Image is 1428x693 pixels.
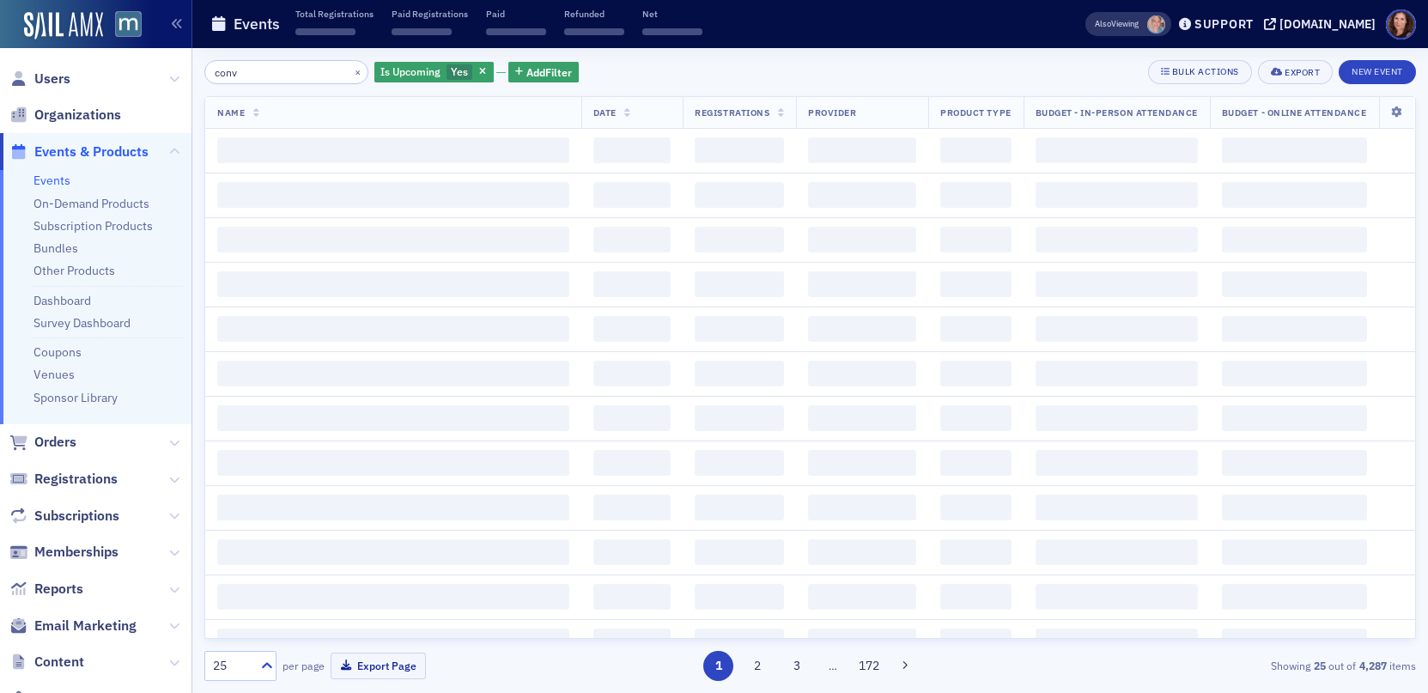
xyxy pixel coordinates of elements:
[9,143,149,161] a: Events & Products
[940,450,1011,476] span: ‌
[1222,316,1367,342] span: ‌
[1339,60,1416,84] button: New Event
[940,584,1011,610] span: ‌
[564,28,624,35] span: ‌
[295,28,355,35] span: ‌
[34,470,118,489] span: Registrations
[743,651,773,681] button: 2
[940,316,1011,342] span: ‌
[940,361,1011,386] span: ‌
[695,361,784,386] span: ‌
[593,450,671,476] span: ‌
[24,12,103,40] img: SailAMX
[217,539,569,565] span: ‌
[1264,18,1382,30] button: [DOMAIN_NAME]
[1222,629,1367,654] span: ‌
[940,182,1011,208] span: ‌
[9,617,137,635] a: Email Marketing
[217,495,569,520] span: ‌
[1095,18,1111,29] div: Also
[526,64,572,80] span: Add Filter
[34,433,76,452] span: Orders
[1222,584,1367,610] span: ‌
[508,62,579,83] button: AddFilter
[33,218,153,234] a: Subscription Products
[1356,658,1389,673] strong: 4,287
[1222,405,1367,431] span: ‌
[217,629,569,654] span: ‌
[283,658,325,673] label: per page
[1024,658,1416,673] div: Showing out of items
[1279,16,1376,32] div: [DOMAIN_NAME]
[808,450,916,476] span: ‌
[940,405,1011,431] span: ‌
[1095,18,1139,30] span: Viewing
[1036,495,1198,520] span: ‌
[486,8,546,20] p: Paid
[34,70,70,88] span: Users
[940,495,1011,520] span: ‌
[34,543,118,562] span: Memberships
[486,28,546,35] span: ‌
[695,227,784,252] span: ‌
[1036,450,1198,476] span: ‌
[854,651,884,681] button: 172
[642,28,702,35] span: ‌
[374,62,494,83] div: Yes
[1036,271,1198,297] span: ‌
[1222,361,1367,386] span: ‌
[1036,227,1198,252] span: ‌
[1036,137,1198,163] span: ‌
[9,106,121,125] a: Organizations
[1147,15,1165,33] span: Dee Sullivan
[9,580,83,599] a: Reports
[33,367,75,382] a: Venues
[808,271,916,297] span: ‌
[593,361,671,386] span: ‌
[564,8,624,20] p: Refunded
[695,629,784,654] span: ‌
[593,182,671,208] span: ‌
[115,11,142,38] img: SailAMX
[33,315,131,331] a: Survey Dashboard
[1339,63,1416,78] a: New Event
[940,629,1011,654] span: ‌
[34,580,83,599] span: Reports
[1036,361,1198,386] span: ‌
[808,137,916,163] span: ‌
[1036,584,1198,610] span: ‌
[695,584,784,610] span: ‌
[1258,60,1333,84] button: Export
[1222,182,1367,208] span: ‌
[808,182,916,208] span: ‌
[695,539,784,565] span: ‌
[593,584,671,610] span: ‌
[217,227,569,252] span: ‌
[1036,539,1198,565] span: ‌
[217,316,569,342] span: ‌
[781,651,811,681] button: 3
[34,507,119,526] span: Subscriptions
[593,227,671,252] span: ‌
[33,263,115,278] a: Other Products
[33,293,91,308] a: Dashboard
[593,316,671,342] span: ‌
[593,629,671,654] span: ‌
[808,629,916,654] span: ‌
[1222,227,1367,252] span: ‌
[217,271,569,297] span: ‌
[593,106,617,119] span: Date
[34,653,84,672] span: Content
[1036,316,1198,342] span: ‌
[33,196,149,211] a: On-Demand Products
[33,173,70,188] a: Events
[380,64,441,78] span: Is Upcoming
[217,584,569,610] span: ‌
[9,433,76,452] a: Orders
[695,137,784,163] span: ‌
[808,405,916,431] span: ‌
[821,658,845,673] span: …
[392,8,468,20] p: Paid Registrations
[350,64,366,79] button: ×
[9,653,84,672] a: Content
